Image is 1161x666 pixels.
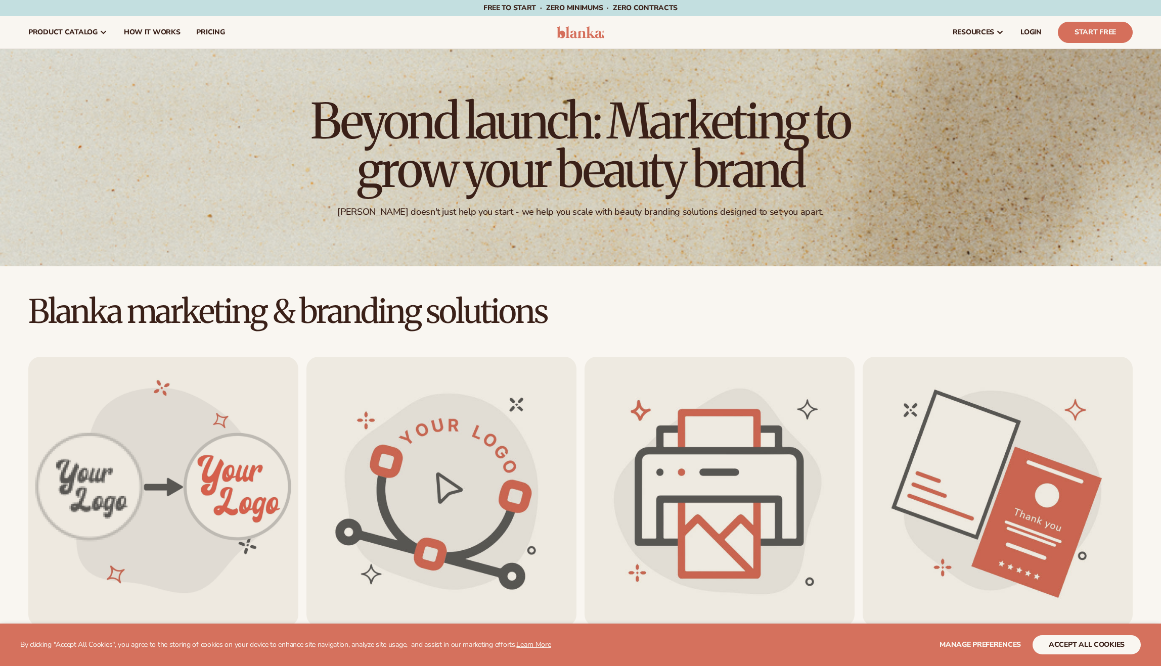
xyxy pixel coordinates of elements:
a: resources [945,16,1012,49]
button: accept all cookies [1033,635,1141,654]
span: Manage preferences [940,640,1021,649]
a: Learn More [516,640,551,649]
span: Free to start · ZERO minimums · ZERO contracts [483,3,678,13]
span: LOGIN [1020,28,1042,36]
span: resources [953,28,994,36]
div: [PERSON_NAME] doesn't just help you start - we help you scale with beauty branding solutions desi... [337,206,823,218]
span: product catalog [28,28,98,36]
img: logo [557,26,605,38]
a: How It Works [116,16,189,49]
p: By clicking "Accept All Cookies", you agree to the storing of cookies on your device to enhance s... [20,641,551,649]
a: pricing [188,16,233,49]
h1: Beyond launch: Marketing to grow your beauty brand [302,97,859,194]
span: pricing [196,28,225,36]
span: How It Works [124,28,181,36]
a: Start Free [1058,22,1133,43]
button: Manage preferences [940,635,1021,654]
a: LOGIN [1012,16,1050,49]
a: product catalog [20,16,116,49]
